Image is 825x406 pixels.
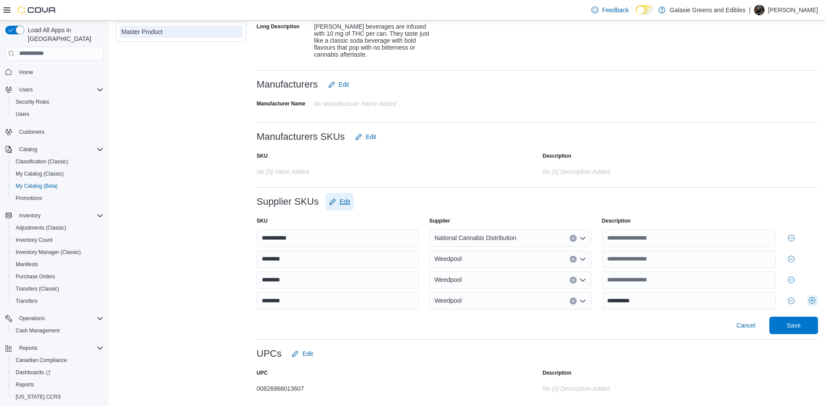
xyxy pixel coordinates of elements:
[570,277,577,284] button: Clear input
[9,108,107,120] button: Users
[754,5,765,15] div: Ajamo Cox
[257,165,431,175] div: No [0] value added
[314,97,431,107] div: No Manufacturer Name Added
[12,325,104,336] span: Cash Management
[12,325,63,336] a: Cash Management
[16,127,48,137] a: Customers
[12,296,104,306] span: Transfers
[2,342,107,354] button: Reports
[9,354,107,366] button: Canadian Compliance
[16,126,104,137] span: Customers
[12,271,59,282] a: Purchase Orders
[16,67,37,78] a: Home
[302,349,313,358] span: Edit
[19,315,45,322] span: Operations
[9,295,107,307] button: Transfers
[366,132,376,141] span: Edit
[16,170,64,177] span: My Catalog (Classic)
[16,313,48,324] button: Operations
[12,193,46,203] a: Promotions
[19,86,33,93] span: Users
[314,20,431,58] div: [PERSON_NAME] beverages are infused with 10 mg of THC per can. They taste just like a classic sod...
[2,143,107,156] button: Catalog
[434,254,462,264] span: Weedpool
[9,366,107,379] a: Dashboards
[19,212,40,219] span: Inventory
[2,66,107,78] button: Home
[16,249,81,256] span: Inventory Manager (Classic)
[24,26,104,43] span: Load All Apps in [GEOGRAPHIC_DATA]
[257,369,267,376] label: UPC
[16,144,104,155] span: Catalog
[12,235,104,245] span: Inventory Count
[9,180,107,192] button: My Catalog (Beta)
[807,275,818,285] button: Add row
[543,165,717,175] div: No [0] description added
[570,256,577,263] button: Clear input
[16,158,68,165] span: Classification (Classic)
[588,1,632,19] a: Feedback
[19,146,37,153] span: Catalog
[12,109,104,119] span: Users
[570,235,577,242] button: Clear input
[807,295,818,306] button: Add row
[16,210,104,221] span: Inventory
[12,284,104,294] span: Transfers (Classic)
[16,85,104,95] span: Users
[579,298,586,304] button: Open list of options
[12,355,104,365] span: Canadian Compliance
[257,100,305,107] label: Manufacturer Name
[543,369,571,376] label: Description
[16,343,41,353] button: Reports
[786,254,797,264] button: Remove row
[12,109,33,119] a: Users
[12,355,70,365] a: Canadian Compliance
[16,369,50,376] span: Dashboards
[2,125,107,138] button: Customers
[9,168,107,180] button: My Catalog (Classic)
[434,274,462,285] span: Weedpool
[16,327,60,334] span: Cash Management
[429,217,450,224] label: Supplier
[121,27,240,36] div: Master Product
[16,261,38,268] span: Manifests
[16,98,49,105] span: Security Roles
[12,97,104,107] span: Security Roles
[602,217,631,224] label: Description
[12,181,61,191] a: My Catalog (Beta)
[736,321,755,330] span: Cancel
[257,382,431,392] div: 00826966013607
[9,325,107,337] button: Cash Management
[807,233,818,244] button: Add row
[9,391,107,403] button: [US_STATE] CCRS
[12,367,104,378] span: Dashboards
[769,317,818,334] button: Save
[9,222,107,234] button: Adjustments (Classic)
[16,357,67,364] span: Canadian Compliance
[12,284,63,294] a: Transfers (Classic)
[257,217,267,224] label: SKU
[12,223,104,233] span: Adjustments (Classic)
[2,312,107,325] button: Operations
[2,84,107,96] button: Users
[12,247,84,257] a: Inventory Manager (Classic)
[352,128,380,145] button: Edit
[579,256,586,263] button: Open list of options
[9,192,107,204] button: Promotions
[12,235,56,245] a: Inventory Count
[12,367,54,378] a: Dashboards
[16,111,29,118] span: Users
[16,273,55,280] span: Purchase Orders
[12,169,67,179] a: My Catalog (Classic)
[12,379,104,390] span: Reports
[12,271,104,282] span: Purchase Orders
[12,169,104,179] span: My Catalog (Classic)
[17,6,57,14] img: Cova
[2,210,107,222] button: Inventory
[786,233,797,244] button: Remove row
[339,80,349,89] span: Edit
[16,237,53,244] span: Inventory Count
[9,156,107,168] button: Classification (Classic)
[257,79,318,90] h3: Manufacturers
[19,69,33,76] span: Home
